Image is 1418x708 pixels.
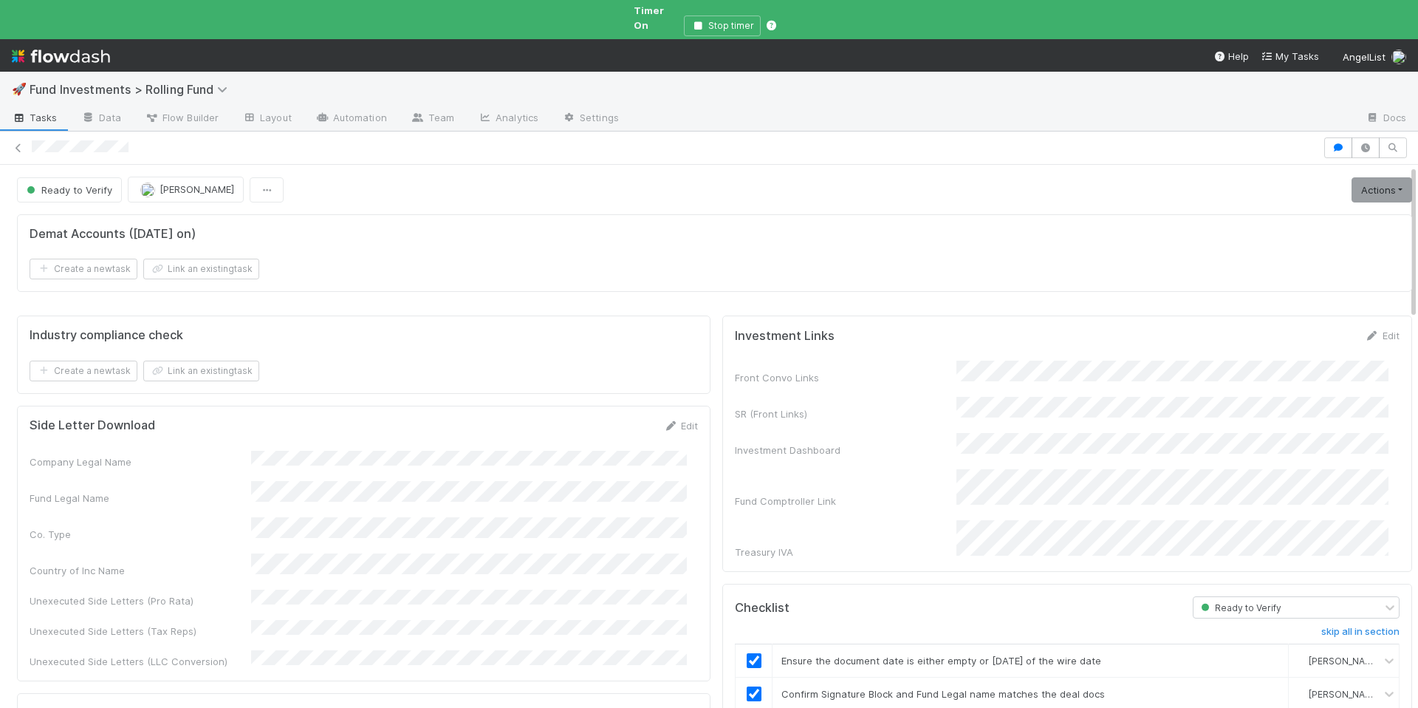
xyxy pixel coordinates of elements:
span: Ensure the document date is either empty or [DATE] of the wire date [781,655,1101,667]
div: Treasury IVA [735,545,956,559]
span: 🚀 [12,83,27,95]
a: Data [69,107,133,131]
div: Company Legal Name [30,455,251,469]
h5: Side Letter Download [30,418,155,433]
img: avatar_501ac9d6-9fa6-4fe9-975e-1fd988f7bdb1.png [1295,655,1306,667]
div: Front Convo Links [735,370,956,385]
a: Edit [1365,330,1400,341]
h5: Investment Links [735,329,835,344]
span: Fund Investments > Rolling Fund [30,82,235,97]
span: [PERSON_NAME] [160,183,234,195]
span: AngelList [1343,51,1386,63]
div: Investment Dashboard [735,443,956,457]
a: Edit [663,420,698,432]
div: Fund Comptroller Link [735,494,956,508]
button: Ready to Verify [17,177,122,202]
a: My Tasks [1261,49,1319,64]
h5: Checklist [735,601,790,616]
div: Unexecuted Side Letters (Pro Rata) [30,593,251,608]
button: Link an existingtask [143,259,259,279]
a: Docs [1354,107,1418,131]
div: Help [1213,49,1249,64]
span: [PERSON_NAME] [1309,656,1381,667]
a: Layout [230,107,304,131]
div: Unexecuted Side Letters (Tax Reps) [30,624,251,639]
span: Tasks [12,110,58,125]
a: Analytics [466,107,550,131]
button: Stop timer [684,16,761,36]
span: Ready to Verify [1198,602,1281,613]
a: Actions [1352,177,1412,202]
span: Flow Builder [145,110,219,125]
span: Confirm Signature Block and Fund Legal name matches the deal docs [781,688,1105,700]
img: logo-inverted-e16ddd16eac7371096b0.svg [12,44,110,69]
a: Settings [550,107,631,131]
a: skip all in section [1321,626,1400,644]
img: avatar_f32b584b-9fa7-42e4-bca2-ac5b6bf32423.png [140,183,155,197]
div: SR (Front Links) [735,406,956,421]
button: [PERSON_NAME] [128,177,244,202]
div: Fund Legal Name [30,491,251,506]
span: Ready to Verify [24,184,112,196]
h6: skip all in section [1321,626,1400,638]
img: avatar_501ac9d6-9fa6-4fe9-975e-1fd988f7bdb1.png [1391,50,1406,64]
button: Create a newtask [30,259,137,279]
h5: Industry compliance check [30,328,183,343]
button: Link an existingtask [143,361,259,381]
span: My Tasks [1261,50,1319,62]
a: Team [399,107,466,131]
span: Timer On [634,3,678,33]
div: Co. Type [30,527,251,542]
a: Flow Builder [133,107,230,131]
a: Automation [304,107,399,131]
span: Timer On [634,4,664,31]
h5: Demat Accounts ([DATE] on) [30,227,196,242]
div: Country of Inc Name [30,563,251,578]
span: [PERSON_NAME] [1309,689,1381,700]
div: Unexecuted Side Letters (LLC Conversion) [30,654,251,669]
button: Create a newtask [30,361,137,381]
img: avatar_501ac9d6-9fa6-4fe9-975e-1fd988f7bdb1.png [1295,688,1306,700]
